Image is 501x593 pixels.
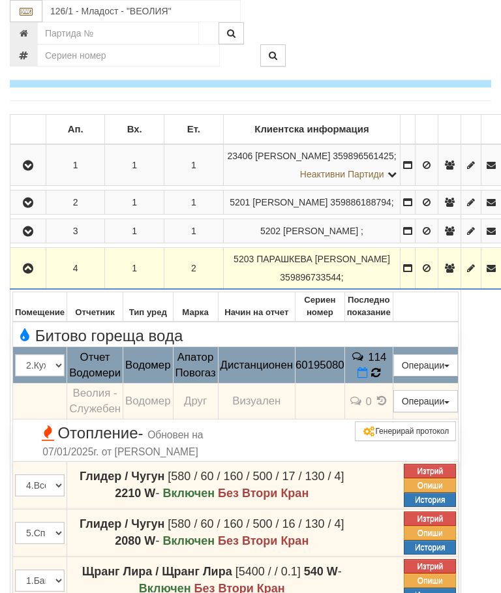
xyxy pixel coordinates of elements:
button: Изтрий [404,511,456,526]
td: ; [223,190,401,215]
strong: Глидер / Чугун [80,517,164,530]
span: История на забележките [348,395,365,407]
td: : No sort applied, sorting is disabled [10,115,46,145]
td: Ет.: No sort applied, sorting is disabled [164,115,224,145]
span: - [115,534,159,547]
td: : No sort applied, sorting is disabled [438,115,461,145]
span: Отчет Водомери [69,351,121,379]
span: - [138,424,144,442]
th: Последно показание [344,292,393,322]
td: 1 [105,219,164,243]
b: Ап. [68,124,83,134]
td: ; [223,144,401,186]
th: Сериен номер [296,292,345,322]
span: - [304,565,342,578]
span: [580 / 60 / 160 / 500 / 17 / 130 / 4] [168,470,344,483]
span: 359886188794 [330,197,391,207]
span: Веолия - Служебен [69,387,121,415]
button: История [404,540,456,555]
strong: Включен [162,534,215,547]
span: 359896733544 [280,272,341,282]
span: Отопление [15,425,226,459]
td: Водомер [123,383,174,419]
span: 114 [368,351,386,363]
span: 2 [191,263,196,273]
span: Партида № [234,254,254,264]
button: Опиши [404,478,456,493]
button: Изтрий [404,464,456,478]
span: [5400 / / 0.1] [235,565,301,578]
td: 1 [105,190,164,215]
td: Друг [173,383,218,419]
b: Ет. [187,124,200,134]
span: Обновен на 07/01/2025г. от [PERSON_NAME] [42,429,203,457]
strong: Глидер / Чугун [80,470,164,483]
td: Ап.: No sort applied, sorting is disabled [46,115,105,145]
td: : No sort applied, sorting is disabled [461,115,481,145]
td: 1 [105,248,164,290]
td: ; [223,219,401,243]
th: Отчетник [67,292,123,322]
button: Операции [393,354,459,376]
strong: 2080 W [115,534,155,547]
td: 1 [46,144,105,186]
td: 4 [46,248,105,290]
th: Начин на отчет [218,292,295,322]
span: Неактивни Партиди [300,169,384,179]
button: Опиши [404,526,456,540]
input: Сериен номер [37,44,220,67]
strong: Без Втори Кран [218,534,309,547]
span: [PERSON_NAME] [255,151,330,161]
span: [PERSON_NAME] [283,226,358,236]
input: Партида № [37,22,199,44]
button: Изтрий [404,559,456,573]
span: - [115,487,159,500]
button: История [404,493,456,507]
span: 60195080 [296,359,344,371]
span: Партида № [260,226,281,236]
span: История на показанията [371,367,380,379]
button: Генерирай протокол [355,421,456,441]
strong: Включен [162,487,215,500]
strong: Щранг Лира / Щранг Лира [82,565,232,578]
strong: 540 W [304,565,338,578]
th: Тип уред [123,292,174,322]
td: ; [223,248,401,290]
b: Вх. [127,124,142,134]
td: 1 [105,144,164,186]
button: Опиши [404,573,456,588]
td: Дистанционен [218,347,295,384]
span: 359896561425 [333,151,393,161]
td: : No sort applied, sorting is disabled [416,115,438,145]
td: Водомер [123,347,174,384]
span: Партида № [230,197,250,207]
strong: 2210 W [115,487,155,500]
th: Марка [173,292,218,322]
td: 2 [46,190,105,215]
td: Апатор Повогаз [173,347,218,384]
span: Партида № [227,151,252,161]
span: ПАРАШКЕВА [PERSON_NAME] [256,254,390,264]
i: Нов Отчет към 01/09/2025 [357,367,368,378]
button: Операции [393,390,459,412]
span: 0 [366,395,372,407]
td: Клиентска информация: No sort applied, sorting is disabled [223,115,401,145]
td: Визуален [218,383,295,419]
span: История на забележките [351,350,368,363]
span: 1 [191,197,196,207]
b: Клиентска информация [254,124,369,134]
span: [580 / 60 / 160 / 500 / 16 / 130 / 4] [168,517,344,530]
strong: Без Втори Кран [218,487,309,500]
td: 3 [46,219,105,243]
span: [PERSON_NAME] [252,197,327,207]
td: : No sort applied, sorting is disabled [401,115,416,145]
th: Помещение [13,292,67,322]
span: 1 [191,226,196,236]
span: История на показанията [375,395,389,407]
span: Битово гореща вода [15,327,183,344]
span: 1 [191,160,196,170]
td: Вх.: No sort applied, sorting is disabled [105,115,164,145]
